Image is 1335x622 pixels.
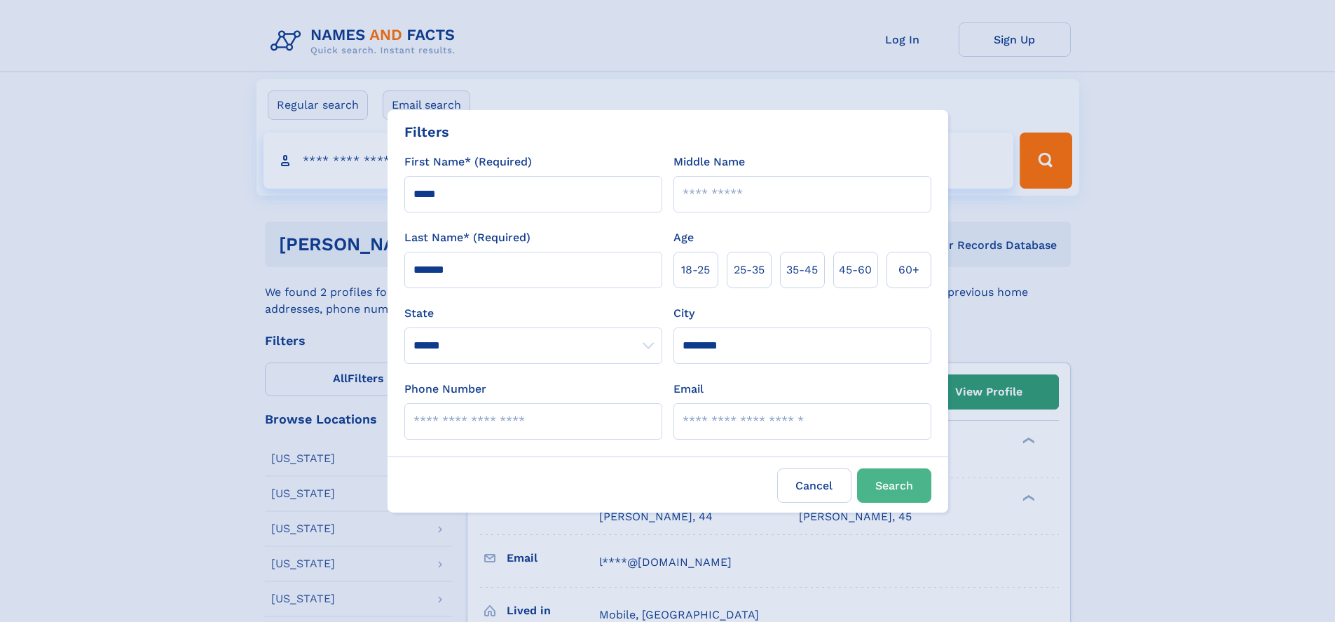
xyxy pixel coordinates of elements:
label: Last Name* (Required) [404,229,530,246]
span: 60+ [898,262,919,278]
label: Email [673,381,704,398]
span: 25‑35 [734,262,765,278]
span: 35‑45 [786,262,818,278]
span: 45‑60 [839,262,872,278]
span: 18‑25 [681,262,710,278]
button: Search [857,468,931,503]
label: Middle Name [673,154,745,170]
label: State [404,305,662,322]
label: Phone Number [404,381,486,398]
label: Cancel [777,468,851,503]
label: First Name* (Required) [404,154,532,170]
label: City [673,305,694,322]
div: Filters [404,121,449,142]
label: Age [673,229,694,246]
